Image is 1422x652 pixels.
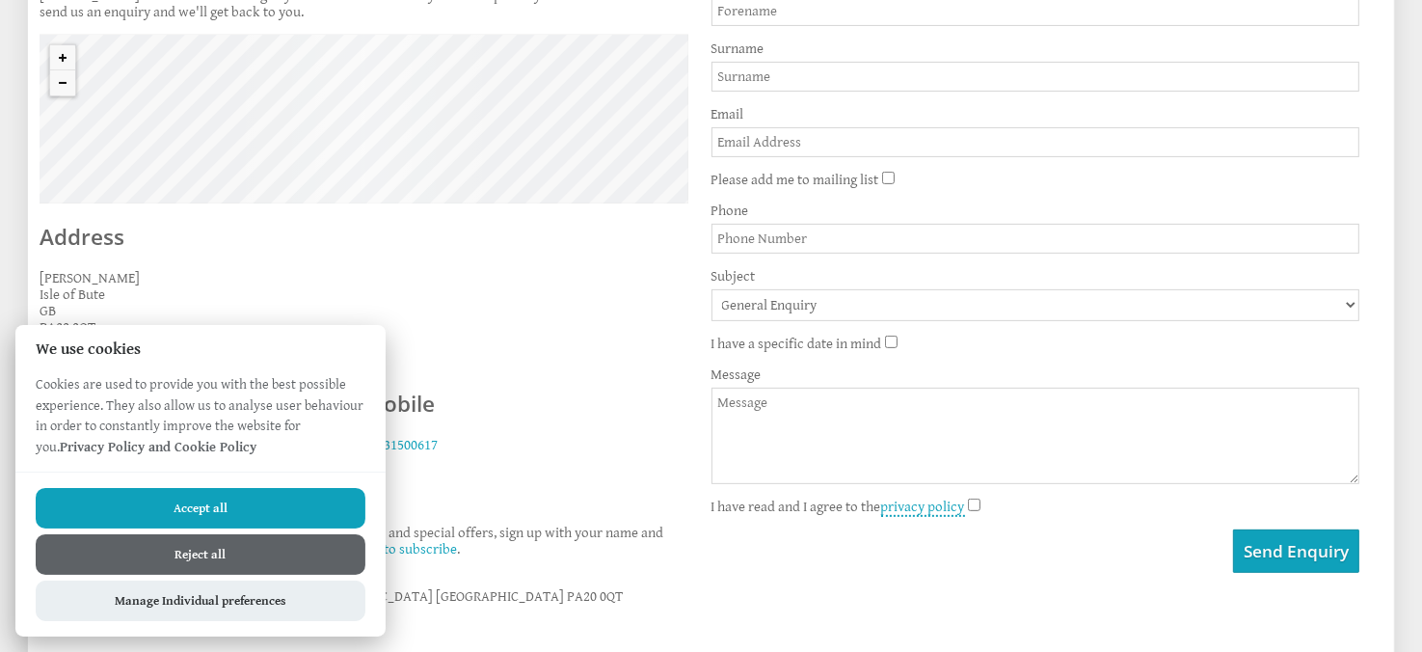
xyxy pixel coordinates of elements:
[711,106,1360,122] label: Email
[881,499,965,517] a: privacy policy
[321,541,457,557] a: Click here to subscribe
[60,439,256,455] a: Privacy Policy and Cookie Policy
[711,224,1360,254] input: Phone Number
[711,367,1360,383] label: Message
[363,389,664,419] h2: Mobile
[36,534,365,575] button: Reject all
[711,41,1360,57] label: Surname
[36,581,365,621] button: Manage Individual preferences
[15,340,386,359] h2: We use cookies
[36,488,365,529] button: Accept all
[15,374,386,472] p: Cookies are used to provide you with the best possible experience. They also allow us to analyse ...
[711,203,1360,219] label: Phone
[40,270,688,352] p: [PERSON_NAME] Isle of Bute GB PA20 0QT [GEOGRAPHIC_DATA]
[711,172,879,188] label: Please add me to mailing list
[50,45,75,70] button: Zoom in
[363,437,438,453] a: 07931500617
[1233,530,1359,573] button: Send Enquiry
[40,222,688,252] h2: Address
[50,70,75,95] button: Zoom out
[711,336,882,352] label: I have a specific date in mind
[711,499,965,515] label: I have read and I agree to the
[40,35,688,204] canvas: Map
[711,62,1360,92] input: Surname
[711,127,1360,157] input: Email Address
[711,268,1360,285] label: Subject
